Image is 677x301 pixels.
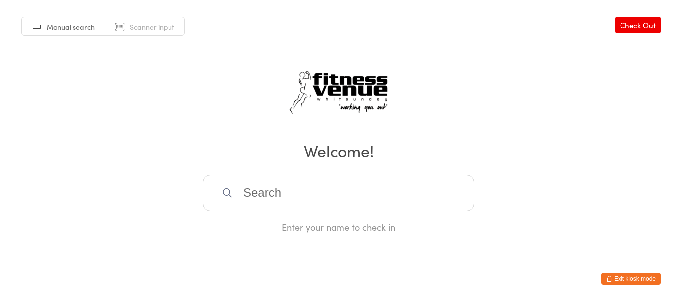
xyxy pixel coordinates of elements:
input: Search [203,175,474,211]
span: Manual search [47,22,95,32]
img: Fitness Venue Whitsunday [277,60,400,125]
button: Exit kiosk mode [601,273,661,285]
h2: Welcome! [10,139,667,162]
div: Enter your name to check in [203,221,474,233]
span: Scanner input [130,22,174,32]
a: Check Out [615,17,661,33]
